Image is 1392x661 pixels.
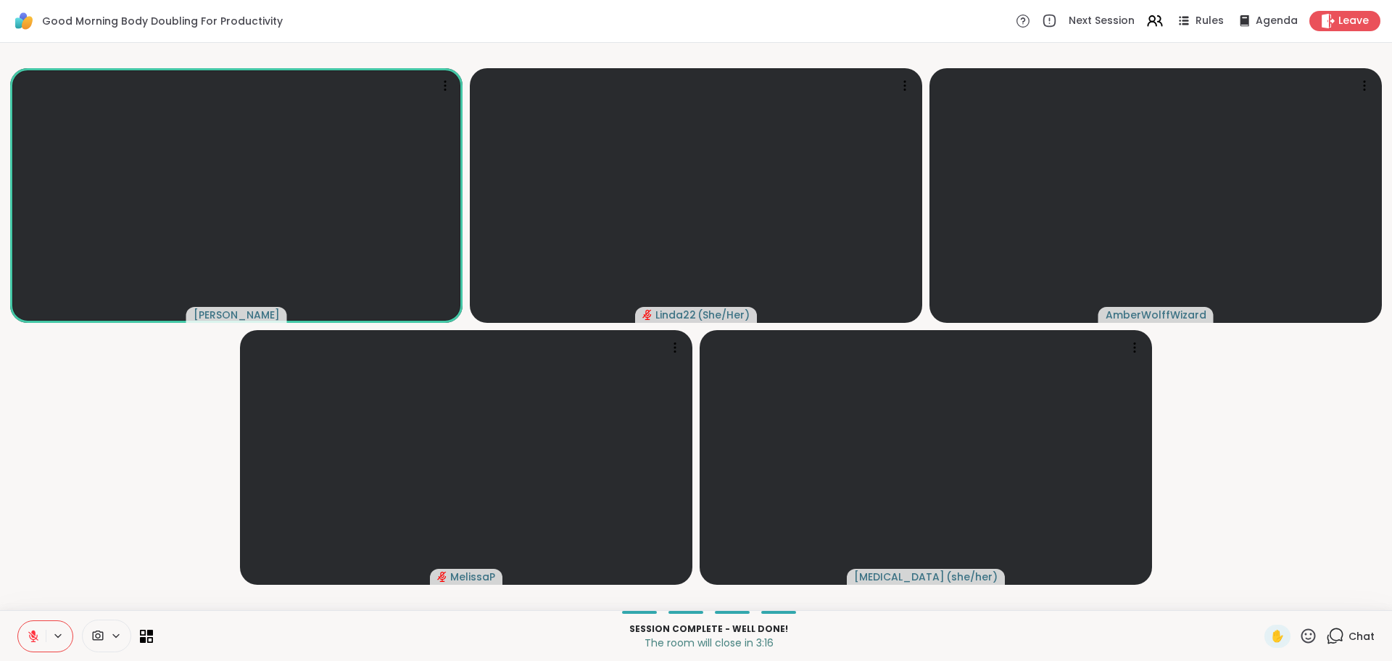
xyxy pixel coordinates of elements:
[1256,14,1298,28] span: Agenda
[655,308,696,322] span: Linda22
[162,636,1256,650] p: The room will close in 3:16
[450,570,495,584] span: MelissaP
[1106,308,1206,322] span: AmberWolffWizard
[1338,14,1369,28] span: Leave
[854,570,945,584] span: [MEDICAL_DATA]
[1196,14,1224,28] span: Rules
[697,308,750,322] span: ( She/Her )
[162,623,1256,636] p: Session Complete - well done!
[12,9,36,33] img: ShareWell Logomark
[1348,629,1375,644] span: Chat
[946,570,998,584] span: ( she/her )
[437,572,447,582] span: audio-muted
[1069,14,1135,28] span: Next Session
[642,310,652,320] span: audio-muted
[194,308,280,322] span: [PERSON_NAME]
[42,14,283,28] span: Good Morning Body Doubling For Productivity
[1270,628,1285,645] span: ✋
